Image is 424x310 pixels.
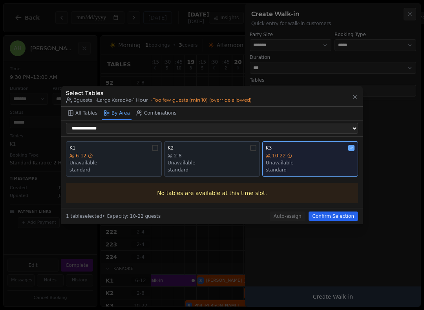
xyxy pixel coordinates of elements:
button: By Area [102,107,132,120]
p: No tables are available at this time slot. [72,189,352,197]
span: K1 [69,145,76,151]
span: • Large Karaoke-1 Hour [95,97,148,103]
button: All Tables [66,107,99,120]
span: 1 table selected • Capacity: 10-22 guests [66,213,161,219]
div: Unavailable [69,160,158,166]
span: K3 [266,145,272,151]
h3: Select Tables [66,89,252,97]
button: Confirm Selection [309,212,358,221]
button: K310-22Unavailablestandard [262,141,358,177]
div: standard [69,167,158,173]
span: K2 [168,145,174,151]
div: standard [168,167,256,173]
button: K22-8Unavailablestandard [164,141,260,177]
span: 6-12 [76,153,86,159]
div: Unavailable [168,160,256,166]
span: (override allowed) [209,97,252,103]
span: 10-22 [272,153,286,159]
span: 2-8 [174,153,182,159]
span: • Too few guests (min 10) [151,97,252,103]
div: Unavailable [266,160,355,166]
button: K16-12Unavailablestandard [66,141,162,177]
button: Combinations [135,107,178,120]
button: Auto-assign [270,212,305,221]
div: standard [266,167,355,173]
span: 3 guests [66,97,92,103]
